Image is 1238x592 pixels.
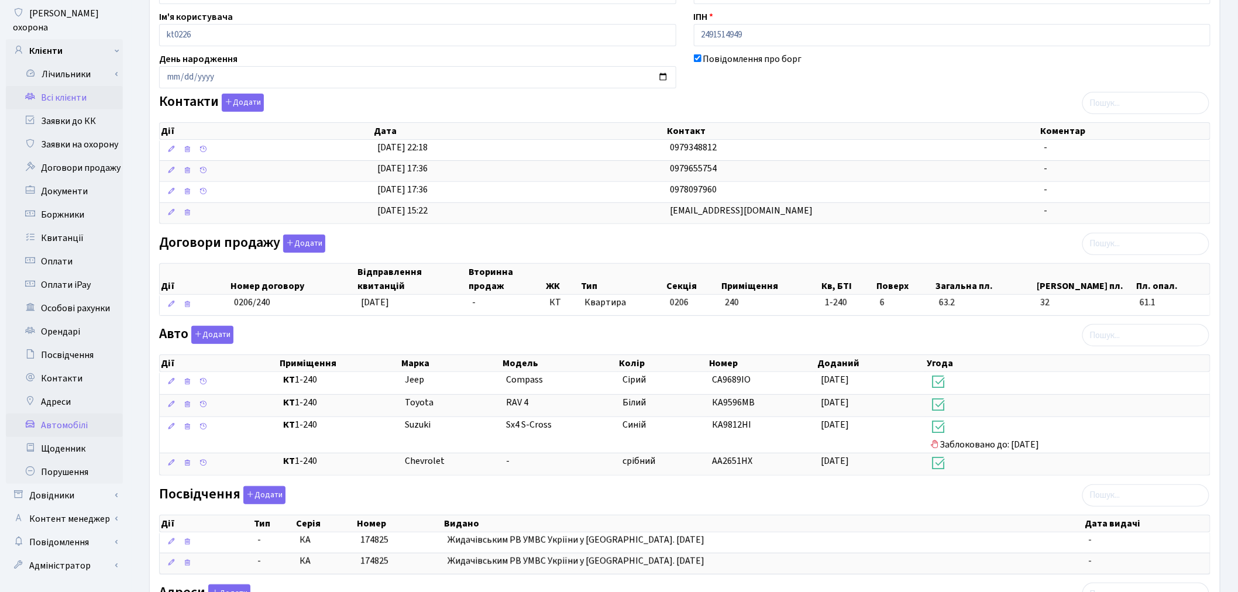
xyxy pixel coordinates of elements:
span: - [472,296,476,309]
b: КТ [283,373,295,386]
span: 240 [725,296,739,309]
span: 0206/240 [234,296,270,309]
span: КА9812НІ [713,418,752,431]
a: Оплати iPay [6,273,123,297]
span: Жидачівським РВ УМВС Укріїни у [GEOGRAPHIC_DATA]. [DATE] [448,555,704,567]
span: Sx4 S-Cross [506,418,552,431]
span: Suzuki [405,418,431,431]
th: Дії [160,355,278,371]
th: Дії [160,515,253,532]
span: 32 [1040,296,1130,309]
span: [DATE] 22:18 [377,141,428,154]
span: СА9689ІО [713,373,751,386]
a: Адреси [6,390,123,414]
span: 1-240 [283,396,396,409]
button: Посвідчення [243,486,286,504]
th: Приміщення [720,264,820,294]
a: Додати [188,324,233,345]
th: ЖК [545,264,580,294]
a: Оплати [6,250,123,273]
label: Контакти [159,94,264,112]
span: - [257,555,290,568]
th: Загальна пл. [935,264,1036,294]
button: Контакти [222,94,264,112]
th: Відправлення квитанцій [356,264,467,294]
span: Білий [623,396,646,409]
span: - [257,534,290,547]
span: Синій [623,418,646,431]
a: Адміністратор [6,554,123,577]
span: - [1044,141,1047,154]
a: Боржники [6,203,123,226]
span: 0206 [670,296,689,309]
span: RAV 4 [506,396,528,409]
th: Дата видачі [1084,515,1211,532]
a: Додати [219,92,264,112]
span: 1-240 [283,373,396,387]
a: Довідники [6,484,123,507]
input: Пошук... [1082,484,1209,507]
th: Тип [580,264,665,294]
span: [DATE] [821,373,849,386]
a: [PERSON_NAME] охорона [6,2,123,39]
span: Chevrolet [405,455,445,467]
input: Пошук... [1082,92,1209,114]
th: Номер [356,515,443,532]
a: Заявки до КК [6,109,123,133]
span: КТ [549,296,575,309]
a: Додати [240,484,286,504]
span: Квартира [584,296,661,309]
span: [DATE] [361,296,389,309]
a: Всі клієнти [6,86,123,109]
label: Повідомлення про борг [703,52,802,66]
th: Угода [926,355,1211,371]
a: Посвідчення [6,343,123,367]
span: [DATE] 17:36 [377,183,428,196]
span: - [1088,555,1092,567]
th: Приміщення [278,355,400,371]
th: Серія [295,515,356,532]
span: 61.1 [1140,296,1205,309]
span: 1-240 [283,418,396,432]
span: [DATE] 17:36 [377,162,428,175]
span: 174825 [360,534,388,546]
span: 174825 [360,555,388,567]
a: Орендарі [6,320,123,343]
span: Заблоковано до: [DATE] [930,418,1205,451]
span: Жидачівським РВ УМВС Укріїни у [GEOGRAPHIC_DATA]. [DATE] [448,534,704,546]
button: Авто [191,326,233,344]
span: - [1088,534,1092,546]
span: Toyota [405,396,434,409]
label: ІПН [694,10,714,24]
label: Договори продажу [159,235,325,253]
span: 0978097960 [670,183,717,196]
th: Колір [618,355,708,371]
a: Контент менеджер [6,507,123,531]
th: Контакт [666,123,1040,139]
th: Номер договору [229,264,356,294]
span: - [1044,183,1047,196]
th: Коментар [1040,123,1211,139]
a: Контакти [6,367,123,390]
label: День народження [159,52,238,66]
b: КТ [283,396,295,409]
a: Повідомлення [6,531,123,554]
a: Автомобілі [6,414,123,437]
span: 0979348812 [670,141,717,154]
span: Jeep [405,373,424,386]
a: Заявки на охорону [6,133,123,156]
span: - [1044,162,1047,175]
label: Авто [159,326,233,344]
span: 1-240 [283,455,396,468]
span: [DATE] [821,418,849,431]
span: - [506,455,510,467]
span: срібний [623,455,655,467]
th: Поверх [876,264,935,294]
th: Марка [401,355,501,371]
th: Модель [501,355,618,371]
th: Номер [708,355,817,371]
span: - [1044,204,1047,217]
th: Дата [373,123,666,139]
input: Пошук... [1082,233,1209,255]
a: Додати [280,232,325,253]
